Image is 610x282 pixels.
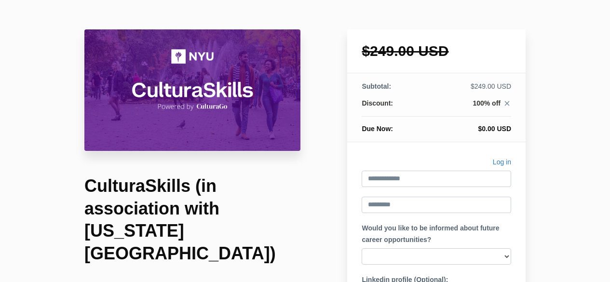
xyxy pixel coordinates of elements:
a: close [501,99,511,110]
label: Would you like to be informed about future career opportunities? [362,223,511,246]
h1: $249.00 USD [362,44,511,58]
th: Discount: [362,98,426,117]
th: Due Now: [362,117,426,134]
a: Log in [493,157,511,171]
span: 100% off [473,99,501,107]
td: $249.00 USD [427,81,511,98]
img: 31710be-8b5f-527-66b4-0ce37cce11c4_CulturaSkills_NYU_Course_Header_Image.png [84,29,300,151]
span: Subtotal: [362,82,391,90]
i: close [503,99,511,107]
h1: CulturaSkills (in association with [US_STATE][GEOGRAPHIC_DATA]) [84,175,300,265]
span: $0.00 USD [478,125,511,133]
